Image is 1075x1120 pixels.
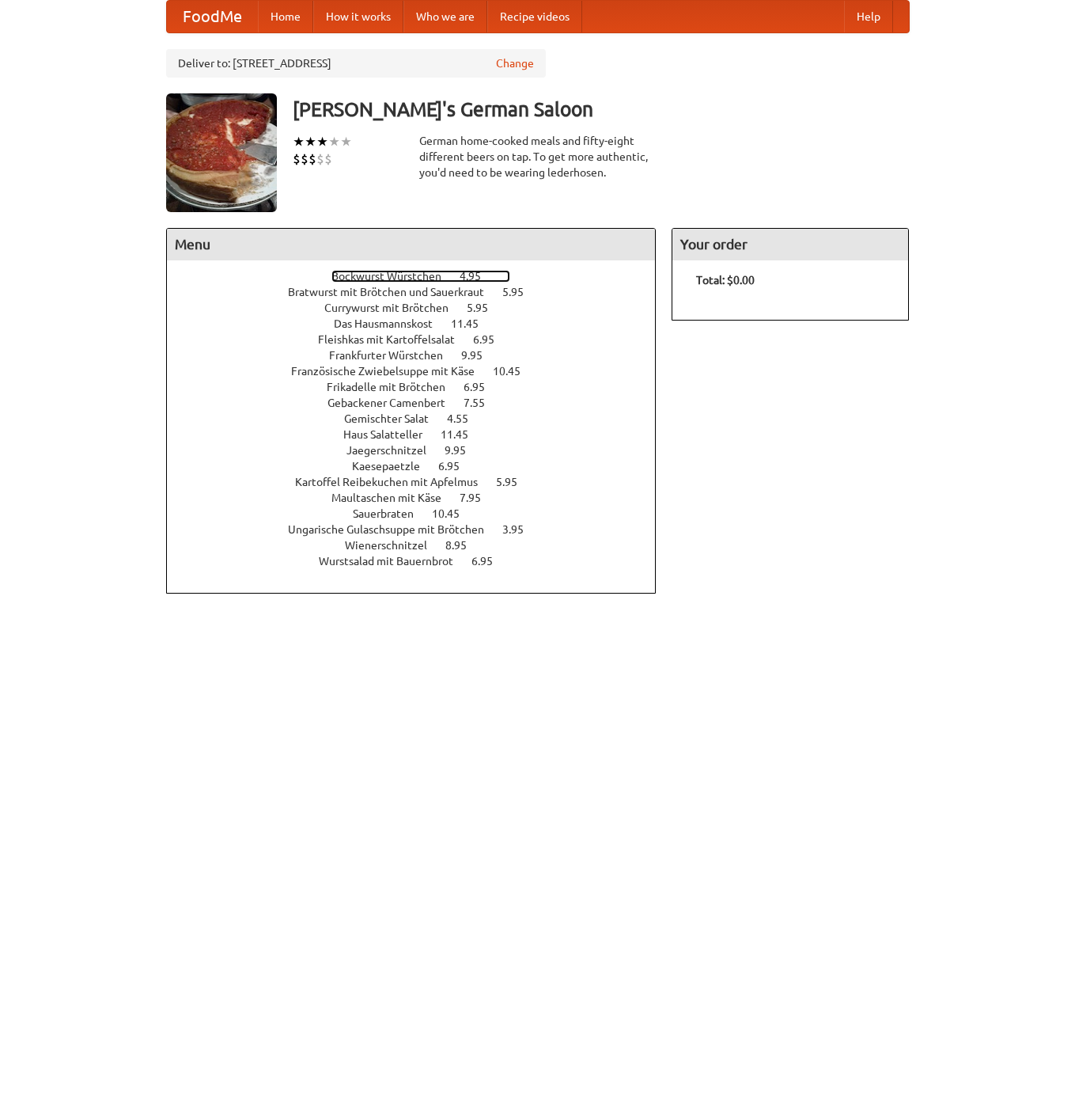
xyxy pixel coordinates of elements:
a: Französische Zwiebelsuppe mit Käse 10.45 [291,365,550,378]
li: ★ [316,133,328,150]
a: Recipe videos [487,1,582,32]
span: 6.95 [471,555,509,568]
span: 4.55 [447,412,484,425]
li: $ [324,150,332,168]
span: Kaesepaetzle [352,460,436,473]
span: Gemischter Salat [344,412,445,425]
a: Bockwurst Würstchen 4.95 [331,270,510,283]
b: Total: $0.00 [696,274,755,287]
span: Wurstsalad mit Bauernbrot [319,555,469,568]
span: 9.95 [445,444,482,457]
span: 11.45 [441,428,484,441]
a: Fleishkas mit Kartoffelsalat 6.95 [318,333,524,346]
li: $ [293,150,301,168]
li: $ [308,150,316,168]
div: Deliver to: [STREET_ADDRESS] [166,49,546,78]
li: ★ [293,133,305,150]
span: 11.45 [451,317,494,330]
a: Gemischter Salat 4.55 [344,412,498,425]
span: 10.45 [493,365,536,378]
span: Maultaschen mit Käse [331,492,457,504]
a: Frankfurter Würstchen 9.95 [329,349,512,362]
span: 6.95 [473,333,510,346]
span: Ungarische Gulaschsuppe mit Brötchen [288,523,500,536]
a: Sauerbraten 10.45 [353,507,489,520]
a: Kartoffel Reibekuchen mit Apfelmus 5.95 [295,476,547,488]
span: 8.95 [445,539,483,552]
h4: Your order [672,229,908,260]
span: 6.95 [464,381,501,393]
span: Gebackener Camenbert [327,397,461,409]
span: Wienerschnitzel [345,539,443,552]
span: 5.95 [496,476,533,488]
span: 10.45 [432,507,475,520]
a: Kaesepaetzle 6.95 [352,460,489,473]
span: 6.95 [438,460,475,473]
h4: Menu [167,229,656,260]
li: $ [316,150,324,168]
span: Bratwurst mit Brötchen und Sauerkraut [288,286,500,298]
li: $ [301,150,308,168]
img: angular.jpg [166,93,277,212]
span: 5.95 [467,302,504,314]
span: 3.95 [502,523,539,536]
span: 4.95 [460,270,497,283]
span: Jaegerschnitzel [346,444,442,457]
a: Bratwurst mit Brötchen und Sauerkraut 5.95 [288,286,553,298]
a: Help [844,1,893,32]
a: Wurstsalad mit Bauernbrot 6.95 [319,555,522,568]
span: Sauerbraten [353,507,430,520]
a: Wienerschnitzel 8.95 [345,539,496,552]
a: Currywurst mit Brötchen 5.95 [324,302,517,314]
div: German home-cooked meals and fifty-eight different beers on tap. To get more authentic, you'd nee... [419,133,657,180]
h3: [PERSON_NAME]'s German Saloon [293,93,910,125]
a: Jaegerschnitzel 9.95 [346,444,495,457]
span: 7.95 [460,492,497,504]
a: Who we are [403,1,487,32]
span: Haus Salatteller [343,428,438,441]
li: ★ [340,133,352,150]
a: How it works [313,1,403,32]
span: 7.55 [464,397,501,409]
span: 9.95 [461,349,498,362]
a: Home [258,1,313,32]
span: Frikadelle mit Brötchen [327,381,461,393]
span: Fleishkas mit Kartoffelsalat [318,333,471,346]
a: FoodMe [167,1,258,32]
li: ★ [305,133,316,150]
a: Change [496,55,534,71]
span: Currywurst mit Brötchen [324,302,464,314]
a: Frikadelle mit Brötchen 6.95 [327,381,514,393]
a: Das Hausmannskost 11.45 [334,317,508,330]
span: Frankfurter Würstchen [329,349,459,362]
a: Haus Salatteller 11.45 [343,428,498,441]
a: Maultaschen mit Käse 7.95 [331,492,510,504]
span: Das Hausmannskost [334,317,449,330]
a: Ungarische Gulaschsuppe mit Brötchen 3.95 [288,523,553,536]
span: Bockwurst Würstchen [331,270,457,283]
span: Französische Zwiebelsuppe mit Käse [291,365,490,378]
span: Kartoffel Reibekuchen mit Apfelmus [295,476,494,488]
li: ★ [328,133,340,150]
a: Gebackener Camenbert 7.55 [327,397,514,409]
span: 5.95 [502,286,539,298]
